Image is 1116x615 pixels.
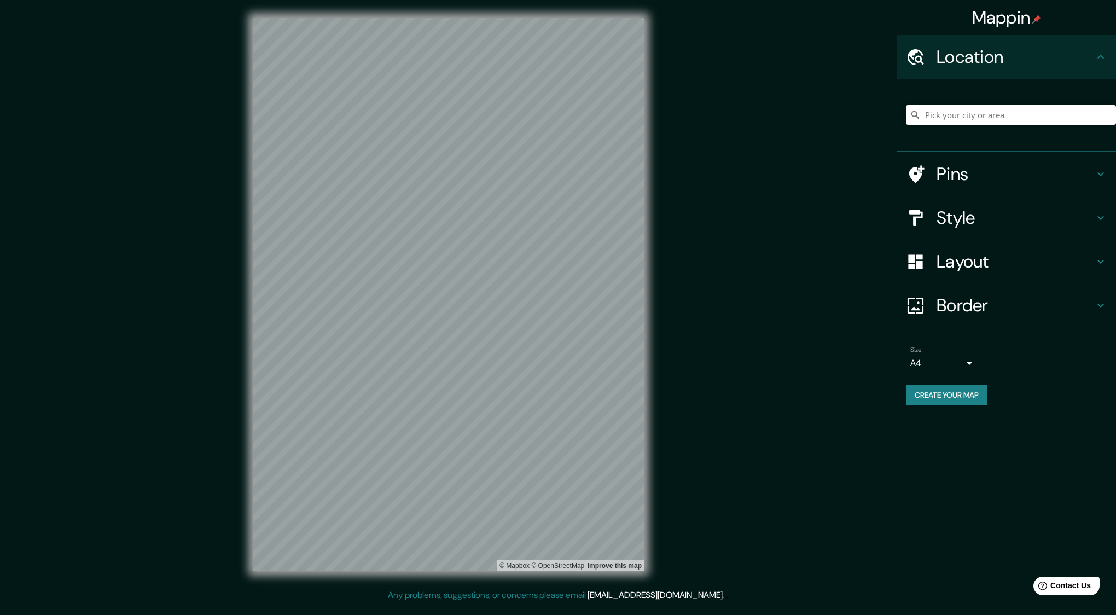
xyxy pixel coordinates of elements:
[897,35,1116,79] div: Location
[937,294,1094,316] h4: Border
[937,207,1094,229] h4: Style
[897,152,1116,196] div: Pins
[937,46,1094,68] h4: Location
[910,355,976,372] div: A4
[724,589,726,602] div: .
[531,562,584,570] a: OpenStreetMap
[588,589,723,601] a: [EMAIL_ADDRESS][DOMAIN_NAME]
[388,589,724,602] p: Any problems, suggestions, or concerns please email .
[937,251,1094,272] h4: Layout
[253,18,644,571] canvas: Map
[1032,15,1041,24] img: pin-icon.png
[937,163,1094,185] h4: Pins
[910,345,922,355] label: Size
[1019,572,1104,603] iframe: Help widget launcher
[897,283,1116,327] div: Border
[906,105,1116,125] input: Pick your city or area
[897,240,1116,283] div: Layout
[972,7,1042,28] h4: Mappin
[897,196,1116,240] div: Style
[906,385,987,405] button: Create your map
[726,589,728,602] div: .
[588,562,642,570] a: Map feedback
[499,562,530,570] a: Mapbox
